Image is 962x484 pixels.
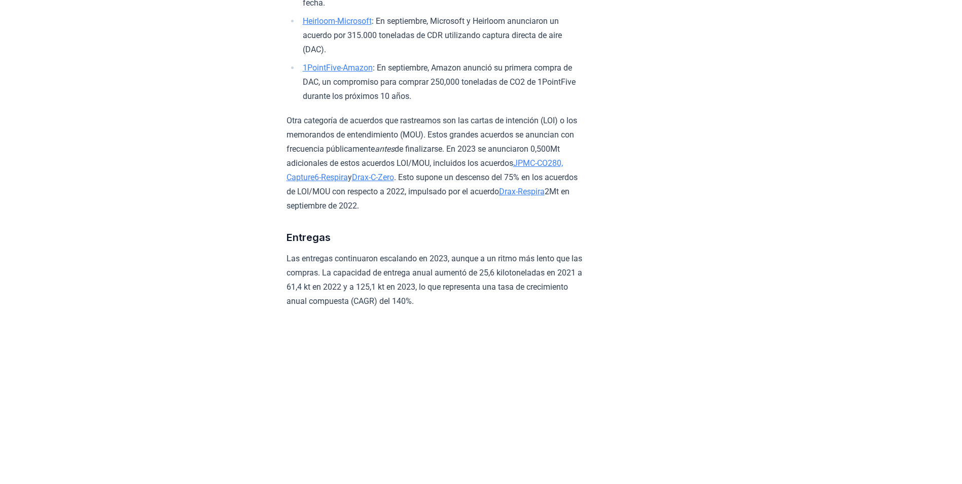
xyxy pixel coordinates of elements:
[303,63,373,73] a: 1PointFive-Amazon
[287,229,583,246] h3: Entregas
[513,158,563,168] a: JPMC-CO280,
[303,16,372,26] a: Heirloom-Microsoft
[300,14,583,57] li: : En septiembre, Microsoft y Heirloom anunciaron un acuerdo por 315.000 toneladas de CDR utilizan...
[375,144,395,154] em: antes
[303,63,576,101] font: : En septiembre, Amazon anunció su primera compra de DAC, un compromiso para comprar 250,000 tone...
[287,114,583,213] p: Otra categoría de acuerdos que rastreamos son las cartas de intención (LOI) o los memorandos de e...
[499,187,545,196] a: Drax-Respira
[287,172,348,182] a: Capture6-Respira
[287,252,583,308] p: Las entregas continuaron escalando en 2023, aunque a un ritmo más lento que las compras. La capac...
[352,172,394,182] a: Drax-C-Zero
